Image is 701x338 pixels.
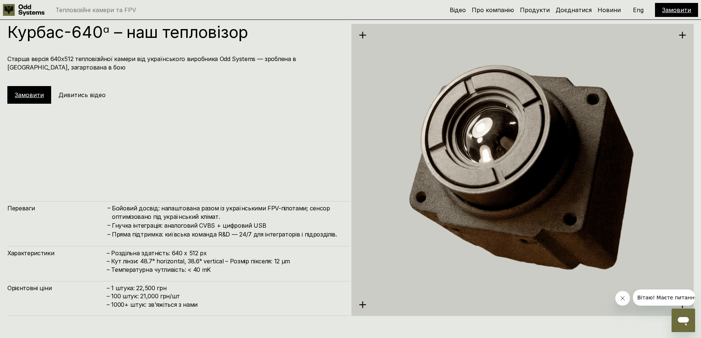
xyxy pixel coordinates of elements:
h4: – 1 штука: 22,500 грн – 100 штук: 21,000 грн/шт [107,284,343,309]
h4: Пряма підтримка: київська команда R&D — 24/7 для інтеграторів і підрозділів. [112,230,343,238]
h4: Гнучка інтеграція: аналоговий CVBS + цифровий USB [112,221,343,230]
h4: – [107,230,110,238]
a: Доєднатися [556,6,592,14]
a: Новини [598,6,621,14]
iframe: Сообщение от компании [633,289,695,306]
h4: – [107,204,110,212]
p: Тепловізійні камери та FPV [56,7,136,13]
h4: – [107,221,110,229]
h4: Старша версія 640х512 тепловізійної камери від українського виробника Odd Systems — зроблена в [G... [7,55,343,71]
iframe: Кнопка запуска окна обмена сообщениями [672,309,695,332]
p: Eng [633,7,644,13]
span: Вітаю! Маєте питання? [4,5,67,11]
h4: Переваги [7,204,107,212]
a: Замовити [662,6,691,14]
a: Продукти [520,6,550,14]
h1: Курбас-640ᵅ – наш тепловізор [7,24,343,40]
iframe: Закрыть сообщение [615,291,630,306]
h4: Бойовий досвід: налаштована разом із українськими FPV-пілотами; сенсор оптимізовано під українськ... [112,204,343,221]
a: Відео [450,6,466,14]
a: Замовити [15,91,44,99]
h4: – Роздільна здатність: 640 x 512 px – Кут лінзи: 48.7° horizontal, 38.6° vertical – Розмір піксел... [107,249,343,274]
a: Про компанію [472,6,514,14]
h5: Дивитись відео [59,91,106,99]
h4: Орієнтовні ціни [7,284,107,292]
span: – ⁠1000+ штук: звʼяжіться з нами [107,301,198,308]
h4: Характеристики [7,249,107,257]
